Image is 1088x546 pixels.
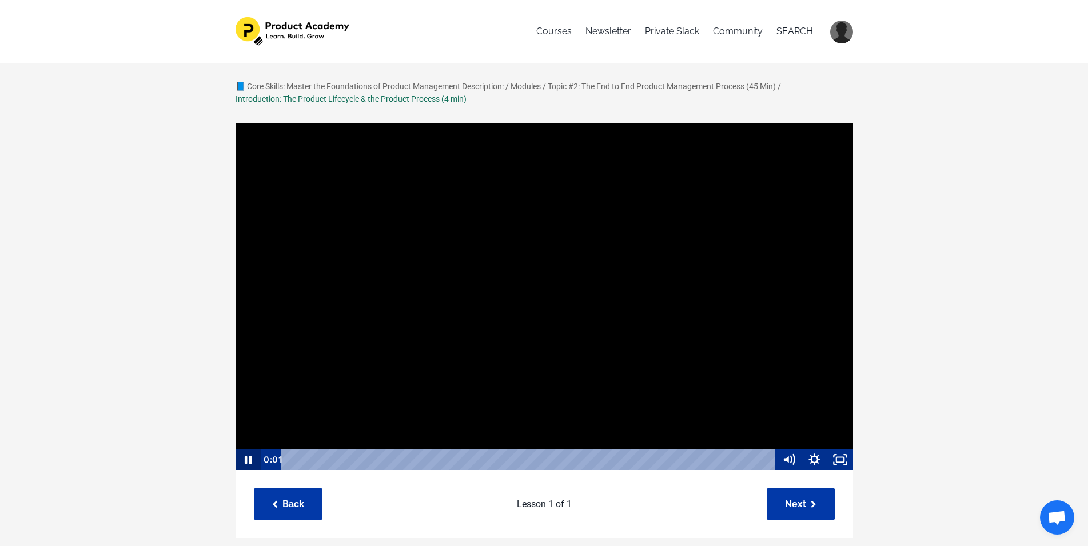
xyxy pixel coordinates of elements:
[290,449,770,471] div: Playbar
[505,80,509,93] div: /
[548,82,776,91] a: Topic #2: The End to End Product Management Process (45 Min)
[713,17,763,46] a: Community
[235,449,261,471] button: Pause
[767,488,835,520] a: Next
[543,80,546,93] div: /
[254,488,322,520] a: Back
[328,497,761,512] p: Lesson 1 of 1
[827,449,853,471] button: Fullscreen
[830,21,853,43] img: 69715193d6cacb93c82e470b41fda397
[236,17,352,46] img: 1e4575b-f30f-f7bc-803-1053f84514_582dc3fb-c1b0-4259-95ab-5487f20d86c3.png
[776,17,813,46] a: SEARCH
[645,17,699,46] a: Private Slack
[236,82,504,91] a: 📘 Core Skills: Master the Foundations of Product Management Description:
[536,17,572,46] a: Courses
[802,449,827,471] button: Show settings menu
[776,449,802,471] button: Mute
[511,82,541,91] a: Modules
[236,93,467,105] div: Introduction: The Product Lifecycle & the Product Process (4 min)
[585,17,631,46] a: Newsletter
[778,80,781,93] div: /
[1040,500,1074,535] a: Open chat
